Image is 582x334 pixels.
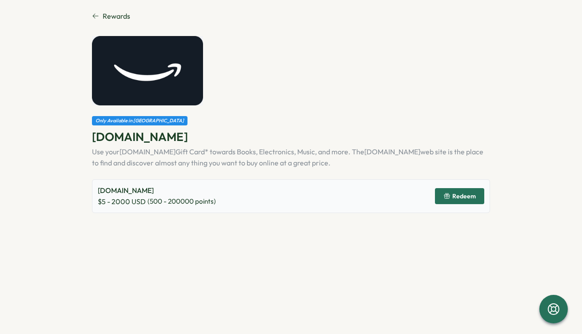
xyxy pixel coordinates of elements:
[92,36,203,105] img: Amazon.com
[92,146,490,169] p: Use your Gift Card* towards Books, Electronics, Music, and more. The web site is the place to fin...
[120,147,175,156] a: [DOMAIN_NAME]
[92,116,187,125] div: Only Available in [GEOGRAPHIC_DATA]
[364,147,420,156] a: [DOMAIN_NAME]
[92,129,490,145] p: [DOMAIN_NAME]
[103,11,130,22] span: Rewards
[98,185,216,196] p: [DOMAIN_NAME]
[452,193,476,199] span: Redeem
[98,196,146,207] span: $ 5 - 2000 USD
[435,188,484,204] button: Redeem
[92,11,490,22] a: Rewards
[147,197,216,206] span: ( 500 - 200000 points)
